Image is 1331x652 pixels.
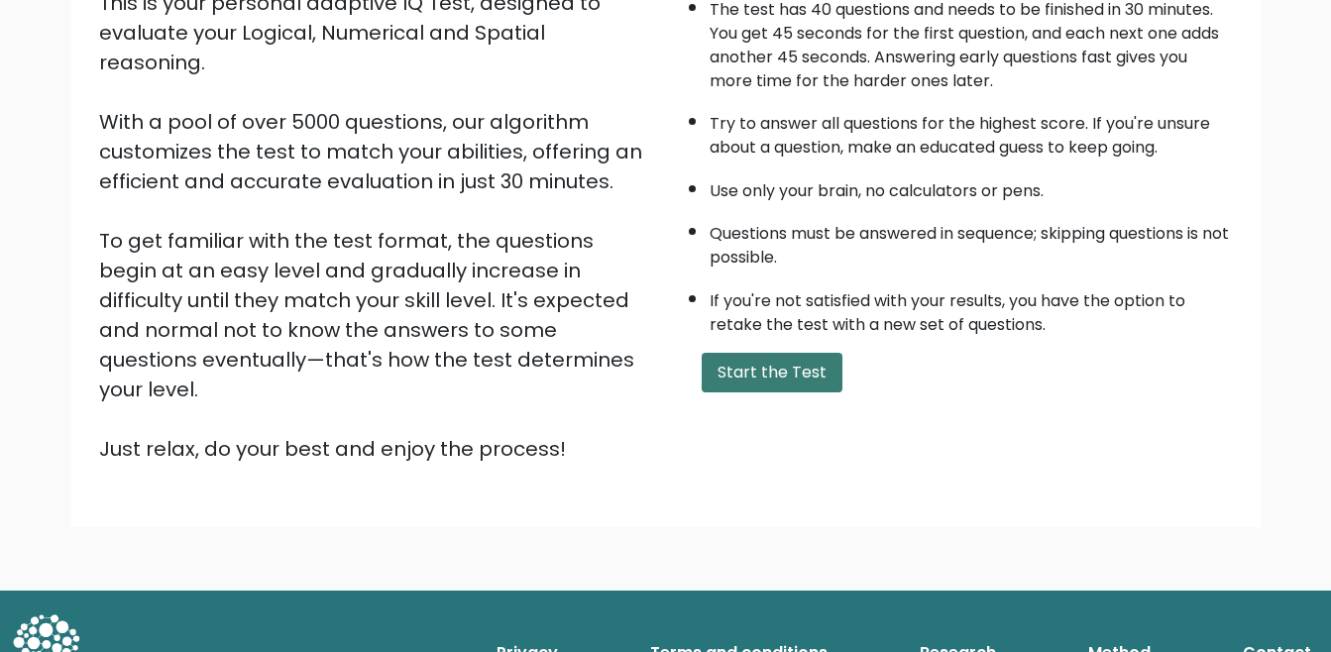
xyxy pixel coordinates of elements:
button: Start the Test [702,353,842,392]
li: If you're not satisfied with your results, you have the option to retake the test with a new set ... [710,279,1233,337]
li: Questions must be answered in sequence; skipping questions is not possible. [710,212,1233,270]
li: Try to answer all questions for the highest score. If you're unsure about a question, make an edu... [710,102,1233,160]
li: Use only your brain, no calculators or pens. [710,169,1233,203]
